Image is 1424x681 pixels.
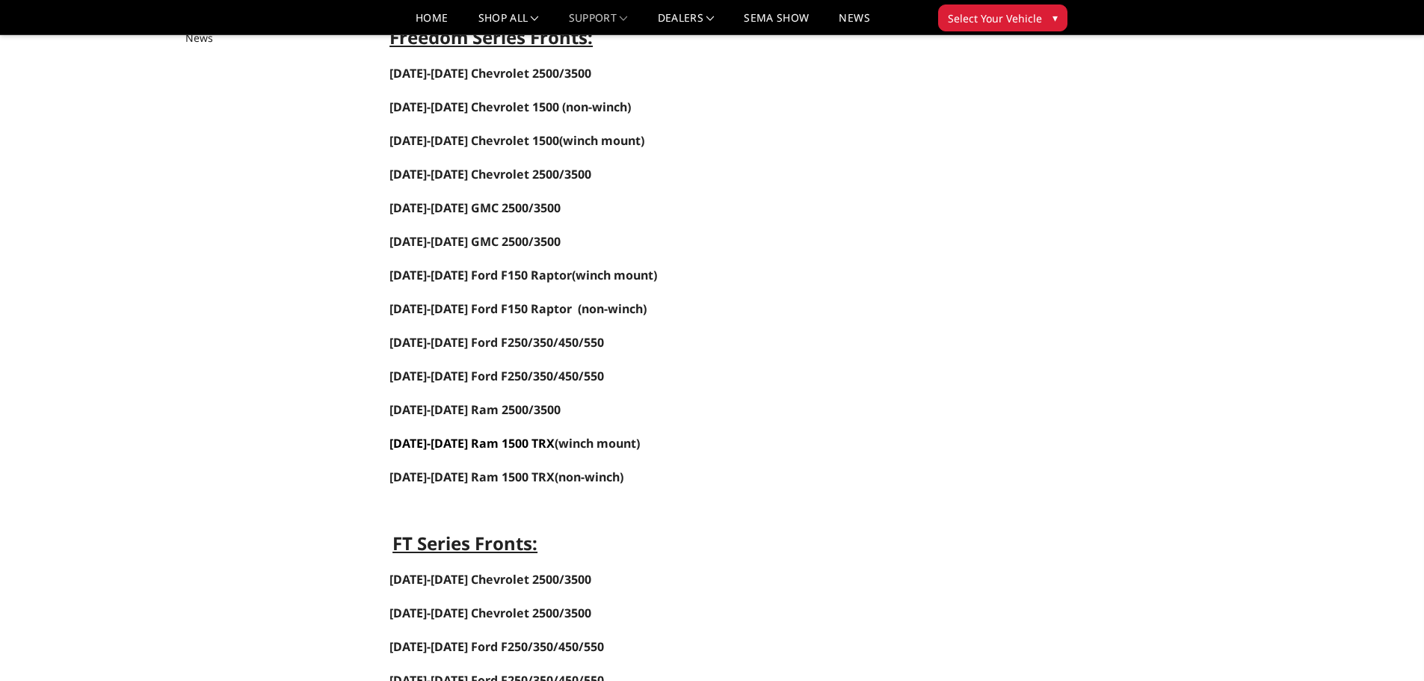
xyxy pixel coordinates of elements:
a: [DATE]-[DATE] Chevrolet 2500/3500 [389,167,591,182]
span: Freedom Series Fronts: [389,25,593,49]
a: News [185,30,232,46]
span: [DATE]-[DATE] Ram 1500 TRX [389,435,555,452]
a: Home [416,13,448,34]
a: [DATE]-[DATE] GMC 2500/3500 [389,200,561,216]
a: [DATE]-[DATE] Ford F250/350/450/550 [389,334,604,351]
span: (non-winch) [578,301,647,317]
a: [DATE]-[DATE] Chevrolet 2500/3500 [389,605,591,621]
a: [DATE]-[DATE] Ram 1500 TRX [389,437,555,451]
a: SEMA Show [744,13,809,34]
span: ▾ [1052,10,1058,25]
a: [DATE]-[DATE] Chevrolet 1500 [389,100,559,114]
a: [DATE]-[DATE] Chevrolet 2500/3500 [389,65,591,81]
a: [DATE]-[DATE] Ford F250/350/450/550 [389,369,604,383]
a: [DATE]-[DATE] Ram 1500 TRX [389,469,555,485]
a: Support [569,13,628,34]
span: (non-winch) [562,99,631,115]
a: Dealers [658,13,715,34]
a: [DATE]-[DATE] Ford F250/350/450/550 [389,638,604,655]
span: [DATE]-[DATE] GMC 2500/3500 [389,233,561,250]
button: Select Your Vehicle [938,4,1067,31]
a: [DATE]-[DATE] Ford F150 Raptor [389,267,572,283]
span: [DATE]-[DATE] Ford F150 Raptor [389,301,572,317]
span: [DATE]-[DATE] Chevrolet 2500/3500 [389,166,591,182]
span: (winch mount) [389,132,644,149]
strong: FT Series Fronts: [392,531,537,555]
a: [DATE]-[DATE] Chevrolet 2500/3500 [389,571,591,588]
a: [DATE]-[DATE] Ford F150 Raptor [389,302,572,316]
span: (winch mount) [389,267,657,283]
span: [DATE]-[DATE] Ford F250/350/450/550 [389,368,604,384]
a: shop all [478,13,539,34]
span: [DATE]-[DATE] Chevrolet 1500 [389,99,559,115]
a: [DATE]-[DATE] Chevrolet 1500 [389,132,559,149]
span: Select Your Vehicle [948,10,1042,26]
a: News [839,13,869,34]
span: (winch mount) [555,435,640,452]
a: [DATE]-[DATE] Ram 2500/3500 [389,401,561,418]
a: [DATE]-[DATE] GMC 2500/3500 [389,235,561,249]
span: (non-winch) [389,469,623,485]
